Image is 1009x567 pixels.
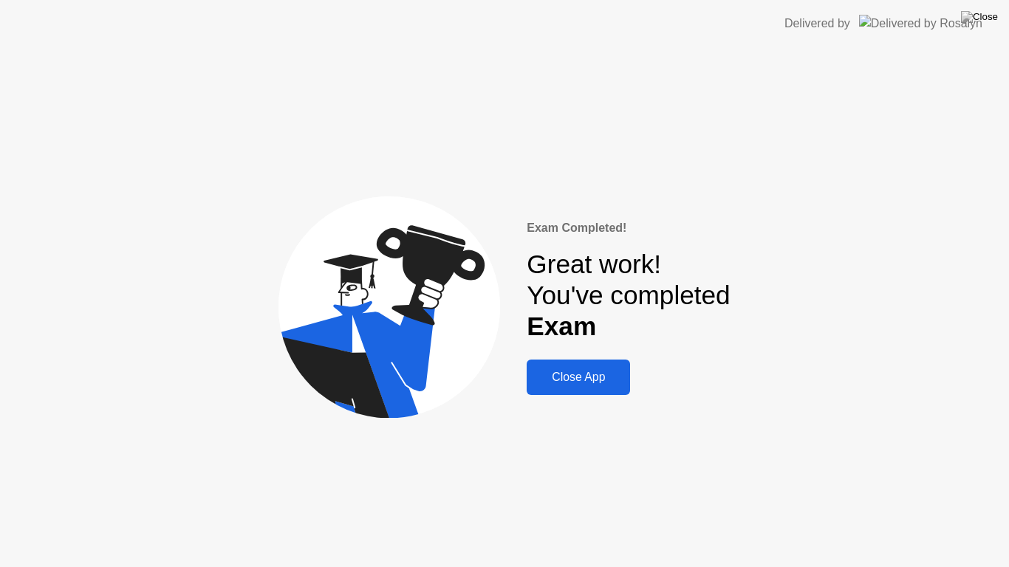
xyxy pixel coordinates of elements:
b: Exam [527,312,596,340]
div: Great work! You've completed [527,249,730,343]
img: Close [961,11,998,23]
img: Delivered by Rosalyn [859,15,982,32]
button: Close App [527,360,630,395]
div: Delivered by [784,15,850,32]
div: Exam Completed! [527,219,730,237]
div: Close App [531,371,626,384]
